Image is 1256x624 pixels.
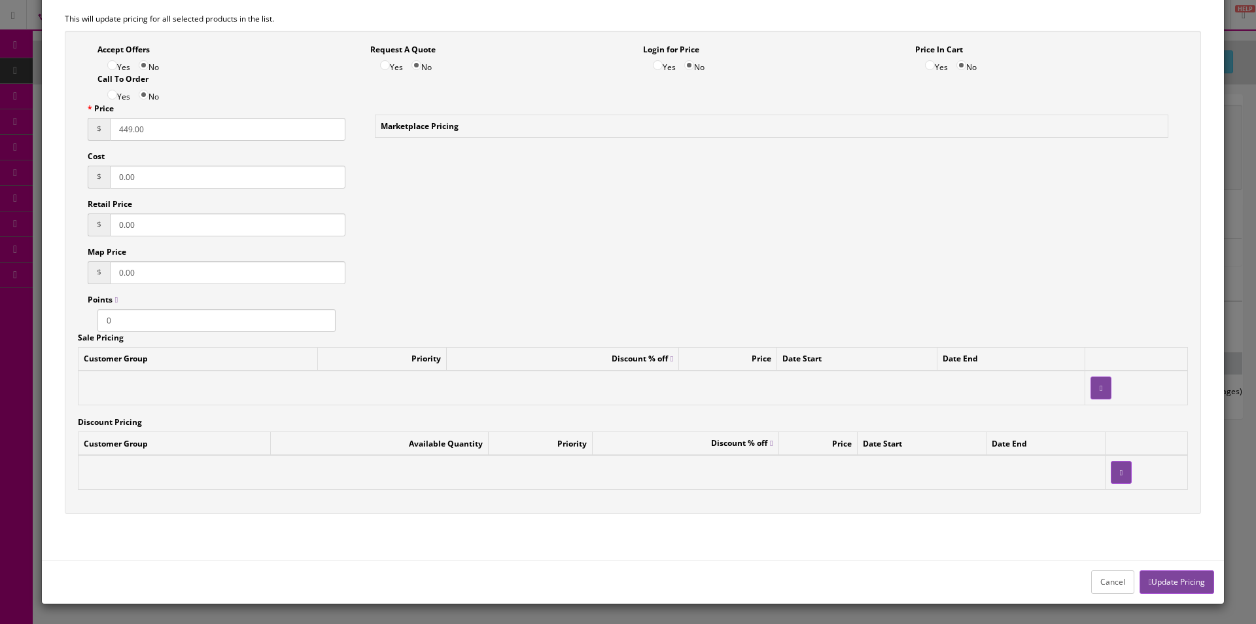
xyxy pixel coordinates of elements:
label: Sale Pricing [78,332,124,344]
input: No [956,60,966,70]
span: Set a percent off the existing price. If updateing a marketplace Customer Group, we will use the ... [612,353,673,364]
label: No [139,59,159,73]
label: No [684,59,705,73]
input: This should be a number with up to 2 decimal places. [110,118,345,141]
label: Map Price [88,246,126,258]
td: Marketplace Pricing [375,115,1168,138]
label: No [956,59,977,73]
span: $ [88,213,110,236]
td: Priority [488,432,592,456]
span: $ [88,166,110,189]
label: Price [88,103,114,115]
label: Retail Price [88,198,132,210]
td: Customer Group [78,432,270,456]
label: Request A Quote [370,44,436,56]
span: $ [88,261,110,284]
button: Cancel [1091,570,1134,593]
span: $ [88,118,110,141]
span: Number of points needed to buy this item. If you don't want this product to be purchased with poi... [88,294,118,305]
label: Cost [88,151,105,162]
input: Yes [653,60,663,70]
label: No [139,88,159,103]
label: Accept Offers [97,44,150,56]
input: Yes [107,60,117,70]
label: Yes [925,59,948,73]
td: Customer Group [78,347,317,371]
p: This will update pricing for all selected products in the list. [65,13,1202,25]
label: No [411,59,432,73]
label: Yes [107,59,130,73]
button: Update Pricing [1140,570,1214,593]
label: Yes [107,88,130,103]
button: Add Discount [1111,461,1132,484]
input: Yes [925,60,935,70]
td: Price [778,432,857,456]
td: Available Quantity [271,432,489,456]
input: No [139,60,148,70]
input: This should be a number with up to 2 decimal places. [110,166,345,189]
input: Yes [107,90,117,100]
td: Date End [986,432,1106,456]
input: This should be a number with up to 2 decimal places. [110,213,345,236]
input: No [684,60,694,70]
span: Set a percent off the existing price. If updateing a marketplace Customer Group, we will use the ... [711,437,773,449]
label: Call To Order [97,73,148,85]
button: Add Special [1090,376,1111,399]
td: Date Start [776,347,937,371]
input: No [139,90,148,100]
label: Login for Price [643,44,699,56]
input: Yes [380,60,390,70]
label: Discount Pricing [78,416,142,428]
input: No [411,60,421,70]
input: This should be a number with up to 2 decimal places. [110,261,345,284]
td: Priority [317,347,446,371]
input: Points [97,309,336,332]
td: Price [679,347,777,371]
td: Date Start [858,432,986,456]
td: Date End [937,347,1085,371]
label: Yes [653,59,676,73]
label: Price In Cart [915,44,963,56]
label: Yes [380,59,403,73]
